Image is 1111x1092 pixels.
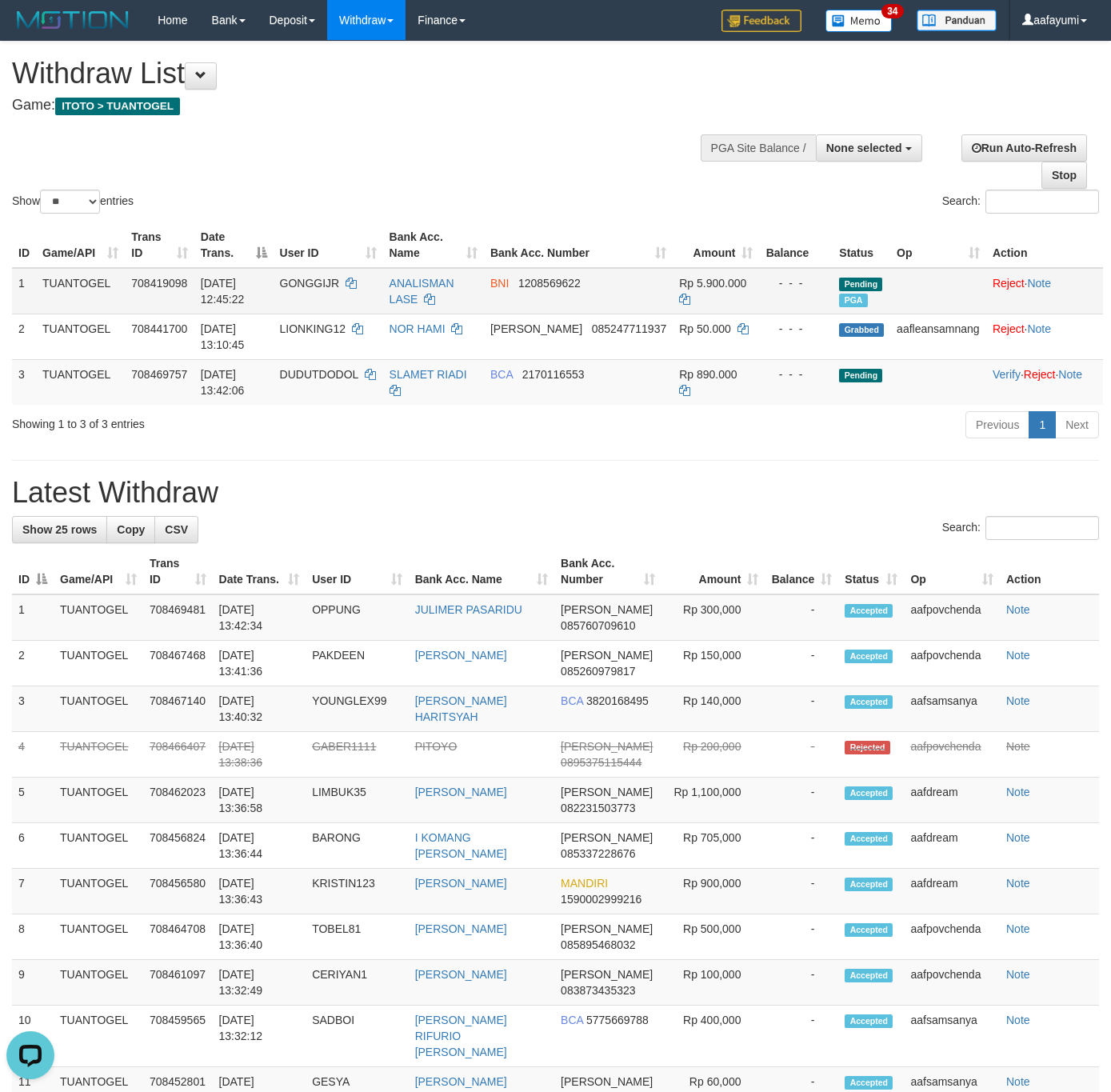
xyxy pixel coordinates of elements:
[890,222,986,268] th: Op: activate to sort column ascending
[904,960,1000,1006] td: aafpovchenda
[415,694,507,723] a: [PERSON_NAME] HARITSYAH
[12,8,134,32] img: MOTION_logo.png
[765,914,838,960] td: -
[213,594,306,641] td: [DATE] 13:42:34
[306,1006,409,1067] td: SADBOI
[6,6,54,54] button: Open LiveChat chat widget
[415,786,507,798] a: [PERSON_NAME]
[986,314,1103,359] td: ·
[561,786,653,798] span: [PERSON_NAME]
[661,823,765,869] td: Rp 705,000
[213,914,306,960] td: [DATE] 13:36:40
[1024,368,1056,381] a: Reject
[518,277,581,290] span: Copy 1208569622 to clipboard
[280,322,346,335] span: LIONKING12
[1058,368,1082,381] a: Note
[54,960,143,1006] td: TUANTOGEL
[143,869,213,914] td: 708456580
[679,368,737,381] span: Rp 890.000
[125,222,194,268] th: Trans ID: activate to sort column ascending
[390,368,467,381] a: SLAMET RIADI
[661,914,765,960] td: Rp 500,000
[201,277,245,306] span: [DATE] 12:45:22
[845,786,893,800] span: Accepted
[845,832,893,846] span: Accepted
[306,823,409,869] td: BARONG
[12,359,36,405] td: 3
[826,142,902,154] span: None selected
[554,549,661,594] th: Bank Acc. Number: activate to sort column ascending
[213,641,306,686] td: [DATE] 13:41:36
[522,368,585,381] span: Copy 2170116553 to clipboard
[54,549,143,594] th: Game/API: activate to sort column ascending
[12,732,54,778] td: 4
[845,1076,893,1090] span: Accepted
[839,278,882,291] span: Pending
[12,477,1099,509] h1: Latest Withdraw
[561,984,635,997] span: Copy 083873435323 to clipboard
[54,823,143,869] td: TUANTOGEL
[12,549,54,594] th: ID: activate to sort column descending
[54,641,143,686] td: TUANTOGEL
[54,778,143,823] td: TUANTOGEL
[592,322,666,335] span: Copy 085247711937 to clipboard
[54,594,143,641] td: TUANTOGEL
[839,323,884,337] span: Grabbed
[561,694,583,707] span: BCA
[12,190,134,214] label: Show entries
[765,641,838,686] td: -
[1006,1075,1030,1088] a: Note
[143,960,213,1006] td: 708461097
[274,222,383,268] th: User ID: activate to sort column ascending
[845,650,893,663] span: Accepted
[409,549,554,594] th: Bank Acc. Name: activate to sort column ascending
[986,222,1103,268] th: Action
[845,604,893,618] span: Accepted
[845,878,893,891] span: Accepted
[306,549,409,594] th: User ID: activate to sort column ascending
[561,756,641,769] span: Copy 0895375115444 to clipboard
[143,686,213,732] td: 708467140
[904,686,1000,732] td: aafsamsanya
[306,869,409,914] td: KRISTIN123
[845,1014,893,1028] span: Accepted
[415,603,522,616] a: JULIMER PASARIDU
[816,134,922,162] button: None selected
[306,778,409,823] td: LIMBUK35
[54,686,143,732] td: TUANTOGEL
[904,869,1000,914] td: aafdream
[1027,322,1051,335] a: Note
[561,665,635,678] span: Copy 085260979817 to clipboard
[12,98,725,114] h4: Game:
[12,823,54,869] td: 6
[845,741,889,754] span: Rejected
[1006,831,1030,844] a: Note
[986,268,1103,314] td: ·
[131,277,187,290] span: 708419098
[904,594,1000,641] td: aafpovchenda
[12,1006,54,1067] td: 10
[845,923,893,937] span: Accepted
[561,1014,583,1026] span: BCA
[765,594,838,641] td: -
[765,778,838,823] td: -
[679,322,731,335] span: Rp 50.000
[213,869,306,914] td: [DATE] 13:36:43
[415,1014,507,1058] a: [PERSON_NAME] RIFURIO [PERSON_NAME]
[36,359,125,405] td: TUANTOGEL
[986,359,1103,405] td: · ·
[942,516,1099,540] label: Search:
[390,322,446,335] a: NOR HAMI
[661,686,765,732] td: Rp 140,000
[490,368,513,381] span: BCA
[36,222,125,268] th: Game/API: activate to sort column ascending
[280,368,358,381] span: DUDUTDODOL
[561,740,653,753] span: [PERSON_NAME]
[904,914,1000,960] td: aafpovchenda
[143,778,213,823] td: 708462023
[484,222,673,268] th: Bank Acc. Number: activate to sort column ascending
[306,594,409,641] td: OPPUNG
[213,686,306,732] td: [DATE] 13:40:32
[390,277,454,306] a: ANALISMAN LASE
[106,516,155,543] a: Copy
